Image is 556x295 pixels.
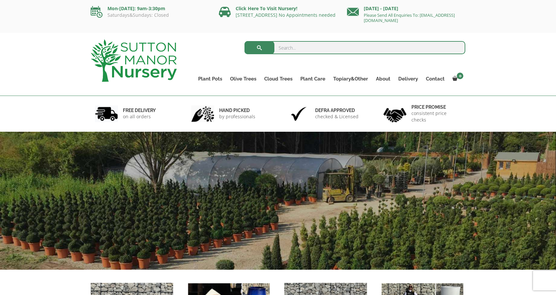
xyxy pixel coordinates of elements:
p: by professionals [219,113,255,120]
a: Topiary&Other [329,74,372,83]
a: Plant Care [296,74,329,83]
p: checked & Licensed [315,113,359,120]
img: 4.jpg [383,104,406,124]
a: Please Send All Enquiries To: [EMAIL_ADDRESS][DOMAIN_NAME] [364,12,455,23]
p: Mon-[DATE]: 9am-3:30pm [91,5,209,12]
img: 1.jpg [95,105,118,122]
p: Saturdays&Sundays: Closed [91,12,209,18]
h6: Defra approved [315,107,359,113]
a: About [372,74,394,83]
h6: hand picked [219,107,255,113]
input: Search... [244,41,466,54]
a: Olive Trees [226,74,260,83]
a: [STREET_ADDRESS] No Appointments needed [236,12,336,18]
h6: FREE DELIVERY [123,107,156,113]
img: logo [91,39,177,82]
h6: Price promise [411,104,461,110]
img: 3.jpg [287,105,310,122]
a: Cloud Trees [260,74,296,83]
a: Plant Pots [194,74,226,83]
p: consistent price checks [411,110,461,123]
img: 2.jpg [191,105,214,122]
a: Contact [422,74,449,83]
p: [DATE] - [DATE] [347,5,465,12]
p: on all orders [123,113,156,120]
a: 0 [449,74,465,83]
a: Delivery [394,74,422,83]
a: Click Here To Visit Nursery! [236,5,297,11]
h1: FREE UK DELIVERY UK’S LEADING SUPPLIERS OF TREES & POTS [33,233,508,273]
span: 0 [457,73,463,79]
